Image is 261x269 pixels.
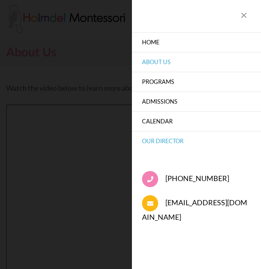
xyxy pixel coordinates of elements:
a: Admissions [132,92,261,111]
a: Home [132,32,261,52]
a: Our Director [132,131,261,151]
a: Calendar [132,111,261,131]
a: [EMAIL_ADDRESS][DOMAIN_NAME] [142,198,247,221]
a: [PHONE_NUMBER] [165,174,229,183]
a: Programs [132,72,261,92]
a: About Us [132,52,261,72]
